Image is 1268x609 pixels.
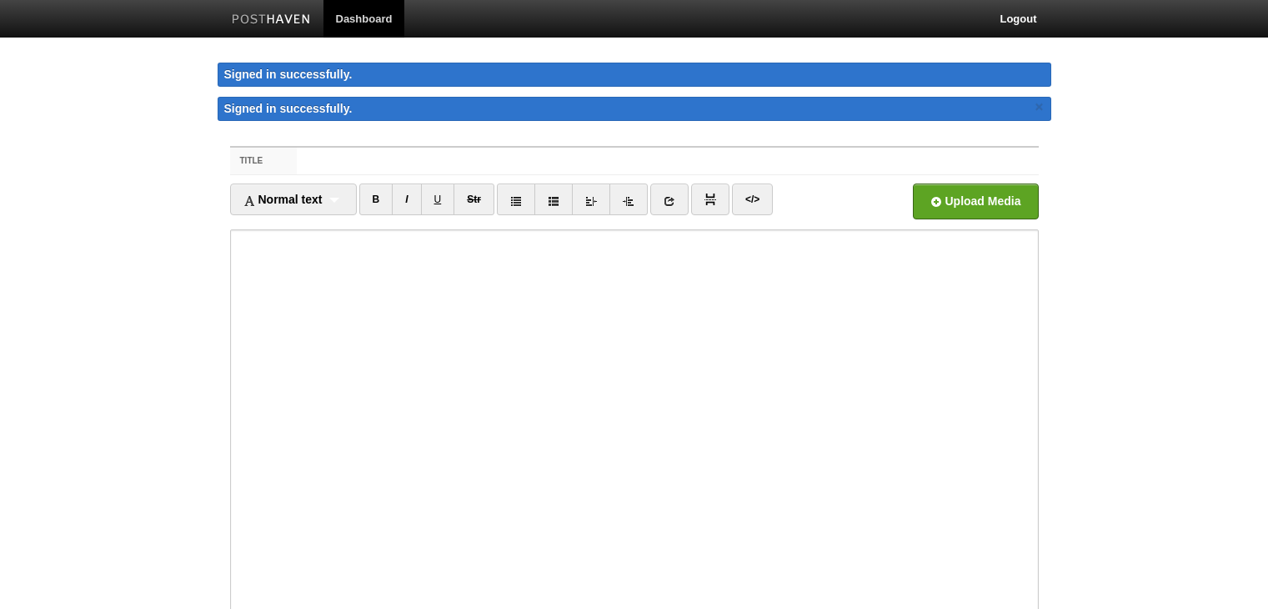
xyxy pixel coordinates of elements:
span: Normal text [243,193,323,206]
del: Str [467,194,481,205]
a: </> [732,184,773,215]
label: Title [230,148,298,174]
img: Posthaven-bar [232,14,311,27]
a: × [1032,97,1047,118]
span: Signed in successfully. [224,102,353,115]
a: B [359,184,393,215]
a: Str [454,184,494,215]
div: Signed in successfully. [218,63,1051,87]
a: I [392,184,421,215]
img: pagebreak-icon.png [704,194,716,205]
a: U [421,184,455,215]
